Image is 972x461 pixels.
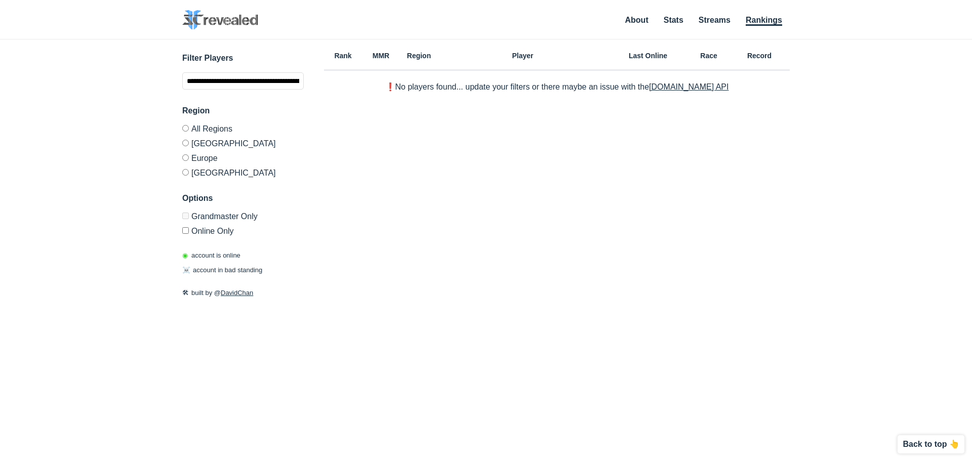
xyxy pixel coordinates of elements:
a: Rankings [746,16,782,26]
h3: Options [182,192,304,204]
p: account is online [182,250,240,261]
h3: Filter Players [182,52,304,64]
a: About [625,16,649,24]
h6: Player [438,52,607,59]
a: DavidChan [221,289,253,297]
a: [DOMAIN_NAME] API [649,82,728,91]
input: Online Only [182,227,189,234]
p: built by @ [182,288,304,298]
a: Streams [699,16,731,24]
p: account in bad standing [182,265,262,275]
label: Europe [182,150,304,165]
label: [GEOGRAPHIC_DATA] [182,165,304,177]
p: Back to top 👆 [903,440,959,448]
h6: Rank [324,52,362,59]
input: All Regions [182,125,189,132]
img: SC2 Revealed [182,10,258,30]
input: [GEOGRAPHIC_DATA] [182,169,189,176]
h3: Region [182,105,304,117]
span: 🛠 [182,289,189,297]
p: ❗️No players found... update your filters or there maybe an issue with the [385,83,729,91]
input: Europe [182,154,189,161]
label: All Regions [182,125,304,136]
label: Only Show accounts currently in Grandmaster [182,213,304,223]
h6: Last Online [607,52,688,59]
h6: Race [688,52,729,59]
a: Stats [664,16,683,24]
input: [GEOGRAPHIC_DATA] [182,140,189,146]
label: Only show accounts currently laddering [182,223,304,235]
span: ◉ [182,252,188,259]
span: ☠️ [182,266,190,274]
h6: Region [400,52,438,59]
h6: Record [729,52,790,59]
input: Grandmaster Only [182,213,189,219]
h6: MMR [362,52,400,59]
label: [GEOGRAPHIC_DATA] [182,136,304,150]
